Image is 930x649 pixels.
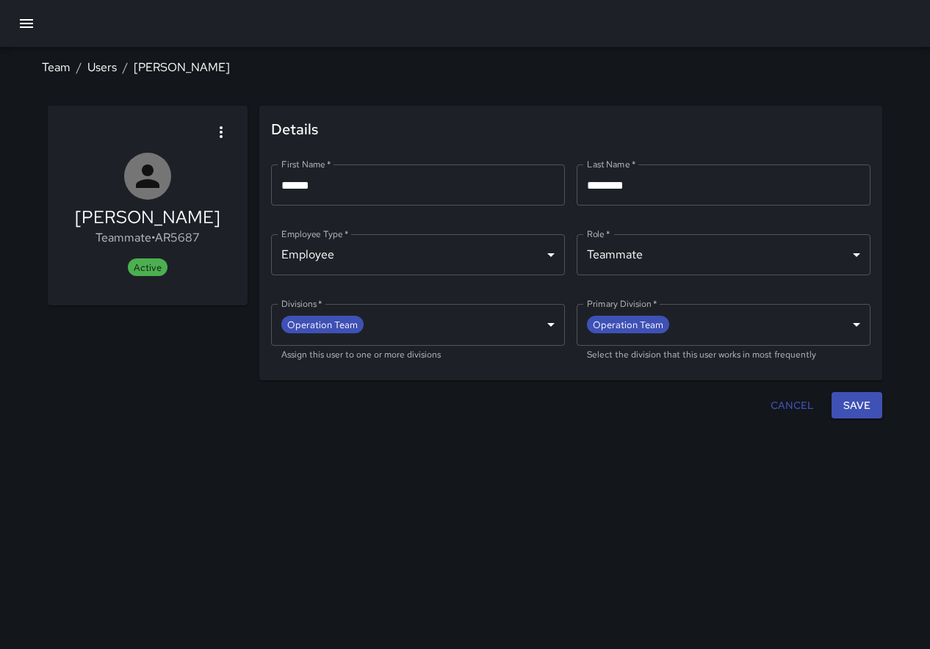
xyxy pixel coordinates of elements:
h5: [PERSON_NAME] [75,206,220,229]
a: [PERSON_NAME] [134,59,230,75]
label: Role [587,228,610,240]
label: Divisions [281,297,322,310]
button: Save [832,392,882,419]
span: Details [271,117,870,141]
span: Active [128,261,167,274]
a: Users [87,59,117,75]
li: / [123,59,128,76]
label: Primary Division [587,297,657,310]
span: Operation Team [281,316,364,333]
label: First Name [281,158,331,170]
a: Team [42,59,71,75]
button: Cancel [765,392,820,419]
span: Operation Team [587,316,669,333]
label: Employee Type [281,228,348,240]
div: Employee [271,234,565,275]
p: Teammate • AR5687 [75,229,220,247]
p: Select the division that this user works in most frequently [587,348,860,363]
li: / [76,59,82,76]
div: Teammate [577,234,870,275]
p: Assign this user to one or more divisions [281,348,555,363]
label: Last Name [587,158,635,170]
